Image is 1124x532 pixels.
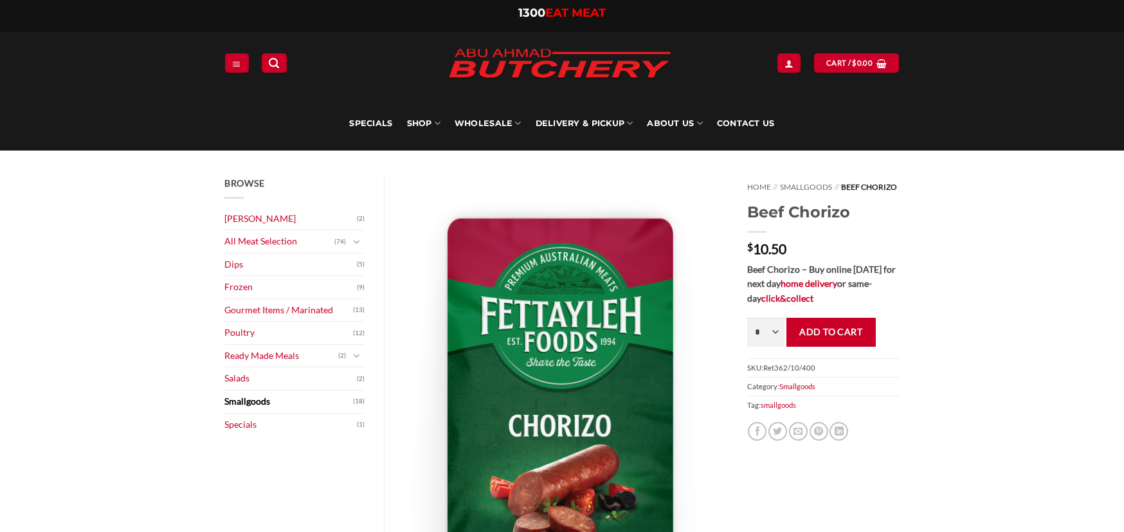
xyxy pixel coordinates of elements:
a: Dips [224,253,357,276]
a: Specials [349,96,392,151]
a: Home [747,182,771,192]
a: Search [262,53,286,72]
span: Ret362/10/400 [763,363,815,372]
span: Category: [747,377,900,396]
span: (12) [353,324,365,343]
a: Share on Facebook [748,422,766,441]
a: Wholesale [455,96,521,151]
img: Abu Ahmad Butchery [437,40,682,89]
span: Cart / [826,57,873,69]
button: Toggle [349,235,365,249]
span: (2) [357,209,365,228]
span: $ [747,242,753,252]
a: About Us [647,96,702,151]
span: // [773,182,777,192]
a: [PERSON_NAME] [224,208,357,230]
button: Add to cart [786,318,876,347]
a: 1300EAT MEAT [518,6,606,20]
span: 1300 [518,6,545,20]
a: Smallgoods [779,382,815,390]
span: (2) [357,369,365,389]
strong: Beef Chorizo – Buy online [DATE] for next day or same-day [747,264,896,304]
span: Browse [224,178,264,188]
a: Salads [224,367,357,390]
a: View cart [814,53,899,72]
span: (1) [357,415,365,434]
span: (5) [357,255,365,274]
span: (9) [357,278,365,297]
a: Share on LinkedIn [829,422,848,441]
span: // [835,182,839,192]
span: (74) [334,232,346,252]
h1: Beef Chorizo [747,202,900,222]
span: Beef Chorizo [841,182,897,192]
a: Share on Twitter [768,422,787,441]
span: Tag: [747,396,900,414]
a: Login [777,53,801,72]
a: Email to a Friend [789,422,808,441]
a: click&collect [761,293,813,304]
span: EAT MEAT [545,6,606,20]
span: $ [852,57,857,69]
a: Contact Us [717,96,775,151]
span: SKU: [747,358,900,377]
a: Gourmet Items / Marinated [224,299,353,322]
button: Toggle [349,349,365,363]
a: Poultry [224,322,353,344]
a: Menu [225,53,248,72]
span: (13) [353,300,365,320]
a: Ready Made Meals [224,345,338,367]
bdi: 10.50 [747,241,786,257]
a: Smallgoods [224,390,353,413]
a: Delivery & Pickup [536,96,633,151]
a: Frozen [224,276,357,298]
a: home delivery [781,278,837,289]
span: (18) [353,392,365,411]
a: Pin on Pinterest [810,422,828,441]
a: Smallgoods [780,182,832,192]
a: Specials [224,414,357,436]
bdi: 0.00 [852,59,873,67]
span: (2) [338,346,346,365]
a: SHOP [407,96,440,151]
a: All Meat Selection [224,230,334,253]
a: smallgoods [761,401,796,409]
